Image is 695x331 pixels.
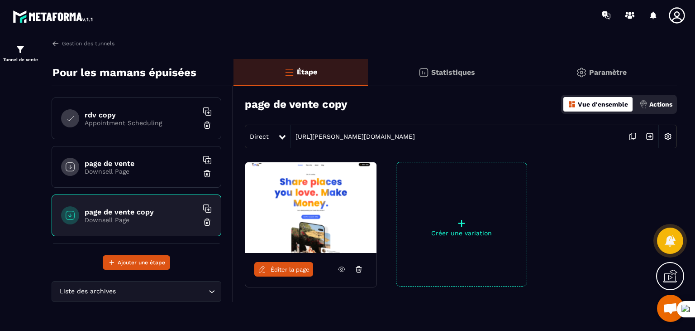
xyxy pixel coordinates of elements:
[254,262,313,277] a: Éditer la page
[52,63,196,82] p: Pour les mamans épuisées
[203,218,212,227] img: trash
[2,57,38,62] p: Tunnel de vente
[85,216,198,224] p: Downsell Page
[271,266,309,273] span: Éditer la page
[85,159,198,168] h6: page de vente
[418,67,429,78] img: stats.20deebd0.svg
[649,101,672,108] p: Actions
[431,68,475,77] p: Statistiques
[85,208,198,216] h6: page de vente copy
[85,168,198,175] p: Downsell Page
[659,128,676,145] img: setting-w.858f3a88.svg
[57,287,118,297] span: Liste des archives
[245,162,376,253] img: image
[396,229,527,237] p: Créer une variation
[245,98,347,111] h3: page de vente copy
[85,119,198,127] p: Appointment Scheduling
[396,217,527,229] p: +
[85,111,198,119] h6: rdv copy
[52,39,114,48] a: Gestion des tunnels
[297,68,317,76] p: Étape
[578,101,628,108] p: Vue d'ensemble
[52,281,221,302] div: Search for option
[639,100,647,108] img: actions.d6e523a2.png
[576,67,587,78] img: setting-gr.5f69749f.svg
[203,121,212,130] img: trash
[15,44,26,55] img: formation
[291,133,415,140] a: [URL][PERSON_NAME][DOMAIN_NAME]
[589,68,627,77] p: Paramètre
[203,169,212,178] img: trash
[2,37,38,69] a: formationformationTunnel de vente
[657,295,684,322] a: Ouvrir le chat
[641,128,658,145] img: arrow-next.bcc2205e.svg
[284,67,295,78] img: bars-o.4a397970.svg
[568,100,576,108] img: dashboard-orange.40269519.svg
[118,258,165,267] span: Ajouter une étape
[118,287,206,297] input: Search for option
[103,255,170,270] button: Ajouter une étape
[250,133,269,140] span: Direct
[52,39,60,48] img: arrow
[13,8,94,24] img: logo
